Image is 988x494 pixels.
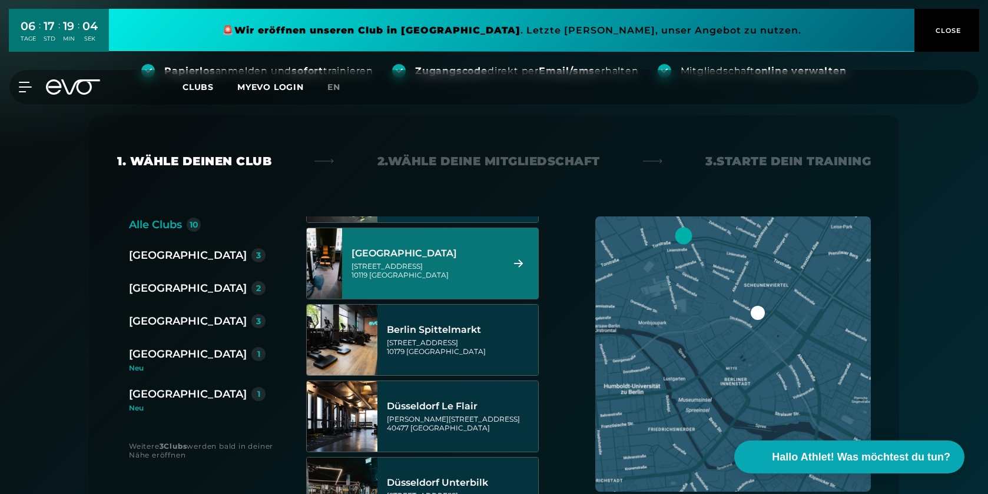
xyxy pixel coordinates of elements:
[63,35,75,43] div: MIN
[914,9,979,52] button: CLOSE
[78,19,79,50] div: :
[352,248,499,259] div: [GEOGRAPHIC_DATA]
[387,324,535,336] div: Berlin Spittelmarkt
[44,18,55,35] div: 17
[129,280,247,296] div: [GEOGRAPHIC_DATA]
[63,18,75,35] div: 19
[164,442,187,450] strong: Clubs
[595,216,871,492] img: map
[129,313,247,329] div: [GEOGRAPHIC_DATA]
[21,18,36,35] div: 06
[44,35,55,43] div: STD
[933,25,962,36] span: CLOSE
[183,81,237,92] a: Clubs
[183,82,214,92] span: Clubs
[129,405,266,412] div: Neu
[387,477,535,489] div: Düsseldorf Unterbilk
[734,440,964,473] button: Hallo Athlet! Was möchtest du tun?
[256,317,261,325] div: 3
[129,365,275,372] div: Neu
[387,338,535,356] div: [STREET_ADDRESS] 10179 [GEOGRAPHIC_DATA]
[160,442,164,450] strong: 3
[387,415,535,432] div: [PERSON_NAME][STREET_ADDRESS] 40477 [GEOGRAPHIC_DATA]
[257,390,260,398] div: 1
[129,216,182,233] div: Alle Clubs
[58,19,60,50] div: :
[129,247,247,263] div: [GEOGRAPHIC_DATA]
[129,386,247,402] div: [GEOGRAPHIC_DATA]
[377,153,600,169] div: 2. Wähle deine Mitgliedschaft
[21,35,36,43] div: TAGE
[256,251,261,259] div: 3
[39,19,41,50] div: :
[257,350,260,358] div: 1
[772,449,950,465] span: Hallo Athlet! Was möchtest du tun?
[190,221,198,229] div: 10
[307,381,377,452] img: Düsseldorf Le Flair
[82,35,98,43] div: SEK
[117,153,271,169] div: 1. Wähle deinen Club
[129,346,247,362] div: [GEOGRAPHIC_DATA]
[256,284,261,292] div: 2
[129,442,283,459] div: Weitere werden bald in deiner Nähe eröffnen
[352,262,499,279] div: [STREET_ADDRESS] 10119 [GEOGRAPHIC_DATA]
[289,228,360,299] img: Berlin Rosenthaler Platz
[327,82,340,92] span: en
[705,153,871,169] div: 3. Starte dein Training
[307,305,377,375] img: Berlin Spittelmarkt
[237,82,304,92] a: MYEVO LOGIN
[327,81,354,94] a: en
[387,400,535,412] div: Düsseldorf Le Flair
[82,18,98,35] div: 04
